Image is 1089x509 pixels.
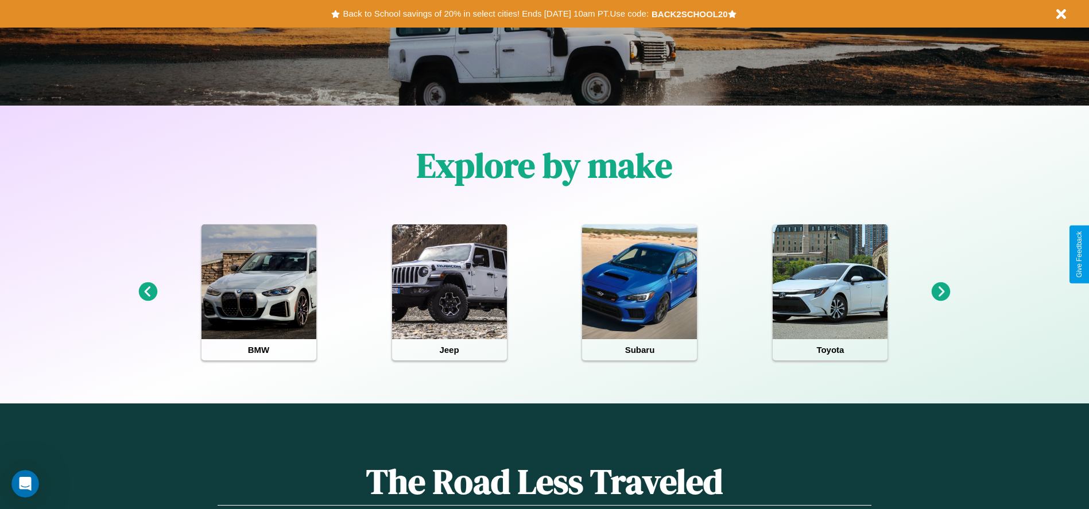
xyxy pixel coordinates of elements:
[11,470,39,498] iframe: Intercom live chat
[417,142,672,189] h1: Explore by make
[1075,231,1083,278] div: Give Feedback
[582,339,697,360] h4: Subaru
[201,339,316,360] h4: BMW
[773,339,888,360] h4: Toyota
[218,458,871,506] h1: The Road Less Traveled
[652,9,728,19] b: BACK2SCHOOL20
[340,6,651,22] button: Back to School savings of 20% in select cities! Ends [DATE] 10am PT.Use code:
[392,339,507,360] h4: Jeep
